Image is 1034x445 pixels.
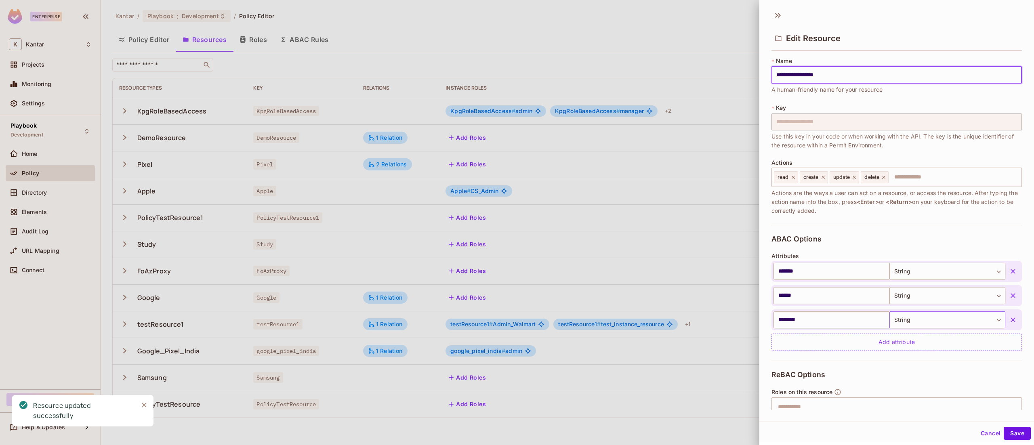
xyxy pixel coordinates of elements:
div: delete [861,171,889,183]
div: String [889,311,1005,328]
span: Edit Resource [786,34,841,43]
div: String [889,263,1005,280]
span: A human-friendly name for your resource [771,85,883,94]
button: Close [138,399,150,411]
span: ABAC Options [771,235,822,243]
span: Use this key in your code or when working with the API. The key is the unique identifier of the r... [771,132,1022,150]
span: ReBAC Options [771,371,825,379]
button: Cancel [977,427,1004,440]
span: <Return> [886,198,912,205]
div: update [830,171,860,183]
div: Add attribute [771,334,1022,351]
span: Name [776,58,792,64]
div: create [800,171,828,183]
div: String [889,287,1005,304]
div: read [774,171,798,183]
span: update [833,174,850,181]
span: Actions are the ways a user can act on a resource, or access the resource. After typing the actio... [771,189,1022,215]
button: Save [1004,427,1031,440]
span: delete [864,174,879,181]
span: read [778,174,789,181]
span: Attributes [771,253,799,259]
div: Resource updated successfully [33,401,132,421]
span: Roles on this resource [771,389,832,395]
span: Actions [771,160,792,166]
span: create [803,174,819,181]
span: Key [776,105,786,111]
span: <Enter> [857,198,879,205]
